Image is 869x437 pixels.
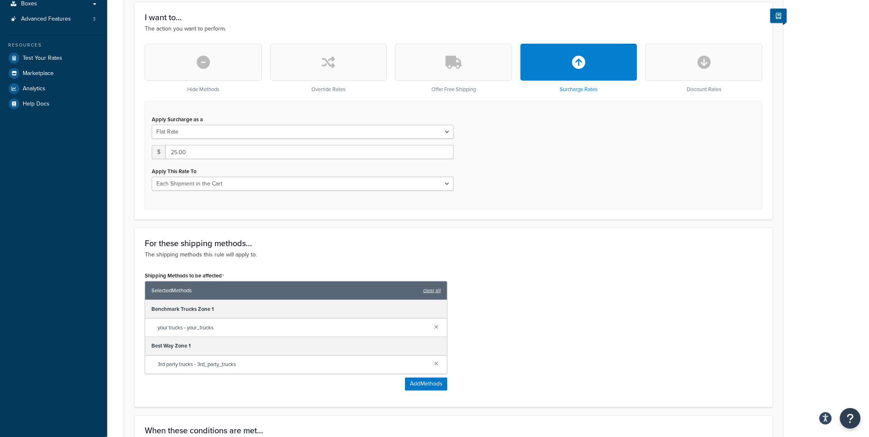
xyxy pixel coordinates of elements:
[270,44,387,93] div: Override Rates
[158,322,428,334] span: your trucks - your_trucks
[23,85,45,92] span: Analytics
[145,44,262,93] div: Hide Methods
[23,55,62,62] span: Test Your Rates
[145,250,763,259] p: The shipping methods this rule will apply to.
[21,16,71,23] span: Advanced Features
[145,239,763,248] h3: For these shipping methods...
[145,24,763,33] p: The action you want to perform.
[423,285,441,296] a: clear all
[145,13,763,22] h3: I want to...
[6,12,101,27] li: Advanced Features
[151,285,419,296] span: Selected Methods
[6,66,101,81] a: Marketplace
[6,81,101,96] a: Analytics
[395,44,512,93] div: Offer Free Shipping
[158,359,428,371] span: 3rd party trucks - 3rd_party_trucks
[840,408,861,429] button: Open Resource Center
[145,337,447,356] div: Best Way Zone 1
[152,168,196,174] label: Apply This Rate To
[6,42,101,49] div: Resources
[6,51,101,66] a: Test Your Rates
[770,9,787,23] button: Show Help Docs
[145,426,763,435] h3: When these conditions are met...
[6,96,101,111] a: Help Docs
[145,300,447,319] div: Benchmark Trucks Zone 1
[145,273,224,279] label: Shipping Methods to be affected
[21,0,37,7] span: Boxes
[152,116,203,122] label: Apply Surcharge as a
[520,44,638,93] div: Surcharge Rates
[93,16,96,23] span: 3
[405,378,447,391] button: AddMethods
[23,101,49,108] span: Help Docs
[23,70,54,77] span: Marketplace
[152,145,165,159] span: $
[6,12,101,27] a: Advanced Features3
[645,44,763,93] div: Discount Rates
